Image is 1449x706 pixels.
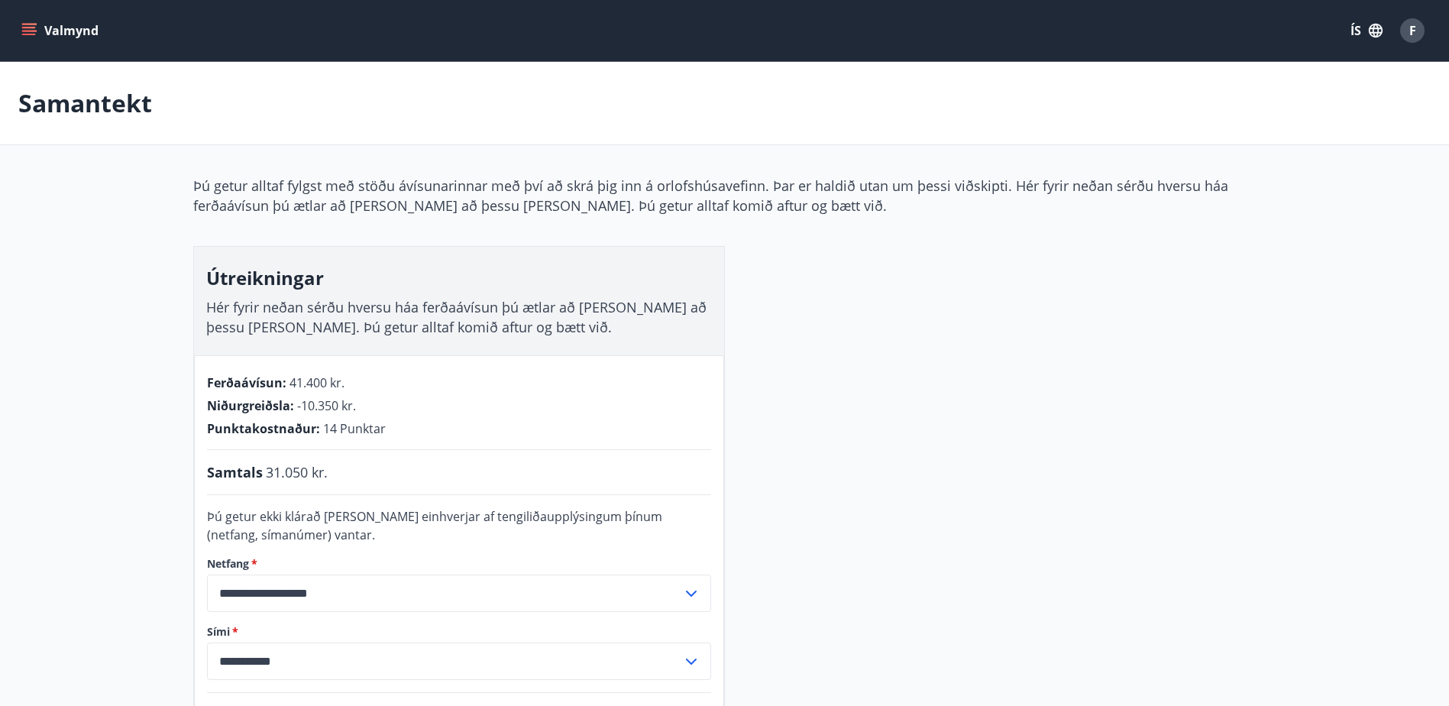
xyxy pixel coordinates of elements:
span: 14 Punktar [323,420,386,437]
button: ÍS [1342,17,1391,44]
label: Netfang [207,556,711,572]
span: Punktakostnaður : [207,420,320,437]
button: menu [18,17,105,44]
label: Sími [207,624,711,640]
p: Þú getur alltaf fylgst með stöðu ávísunarinnar með því að skrá þig inn á orlofshúsavefinn. Þar er... [193,176,1257,215]
p: Samantekt [18,86,152,120]
span: Niðurgreiðsla : [207,397,294,414]
span: Samtals [207,462,263,482]
span: F [1409,22,1416,39]
span: Þú getur ekki klárað [PERSON_NAME] einhverjar af tengiliðaupplýsingum þínum (netfang, símanúmer) ... [207,508,662,543]
span: -10.350 kr. [297,397,356,414]
span: 41.400 kr. [289,374,344,391]
button: F [1394,12,1431,49]
span: Ferðaávísun : [207,374,286,391]
h3: Útreikningar [206,265,712,291]
span: 31.050 kr. [266,462,328,482]
span: Hér fyrir neðan sérðu hversu háa ferðaávísun þú ætlar að [PERSON_NAME] að þessu [PERSON_NAME]. Þú... [206,298,707,336]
